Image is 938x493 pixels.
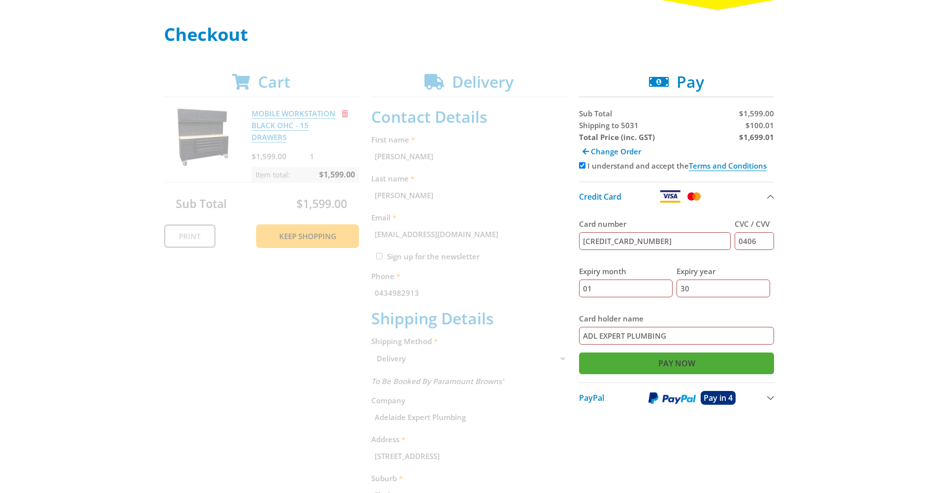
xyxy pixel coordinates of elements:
label: Expiry month [579,265,673,277]
img: PayPal [648,392,696,404]
span: $100.01 [745,120,774,130]
h1: Checkout [164,25,775,44]
span: Pay in 4 [704,392,733,403]
button: Credit Card [579,181,775,211]
input: Pay Now [579,352,775,374]
input: MM [579,280,673,297]
a: Change Order [579,143,645,160]
span: Credit Card [579,191,621,202]
span: Shipping to 5031 [579,120,639,130]
img: Mastercard [685,190,703,203]
span: PayPal [579,392,604,403]
label: I understand and accept the [587,161,767,171]
a: Terms and Conditions [689,161,767,171]
label: Card holder name [579,313,775,324]
span: Pay [677,71,704,92]
label: Expiry year [677,265,770,277]
input: Please accept the terms and conditions. [579,162,585,169]
button: PayPal Pay in 4 [579,382,775,413]
strong: Total Price (inc. GST) [579,132,655,142]
label: Card number [579,218,731,230]
input: YY [677,280,770,297]
span: $1,599.00 [739,108,774,118]
label: CVC / CVV [735,218,774,230]
strong: $1,699.01 [739,132,774,142]
span: Sub Total [579,108,612,118]
img: Visa [659,190,681,203]
span: Change Order [591,146,641,156]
